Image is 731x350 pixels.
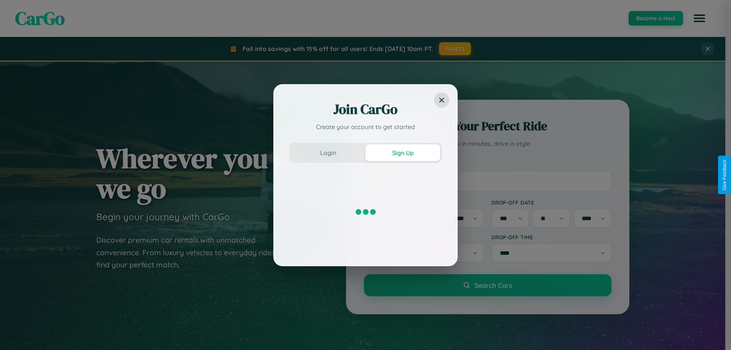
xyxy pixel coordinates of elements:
button: Sign Up [365,144,440,161]
iframe: Intercom live chat [8,324,26,342]
div: Give Feedback [722,160,727,190]
h2: Join CarGo [289,100,442,118]
button: Login [291,144,365,161]
p: Create your account to get started [289,122,442,131]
